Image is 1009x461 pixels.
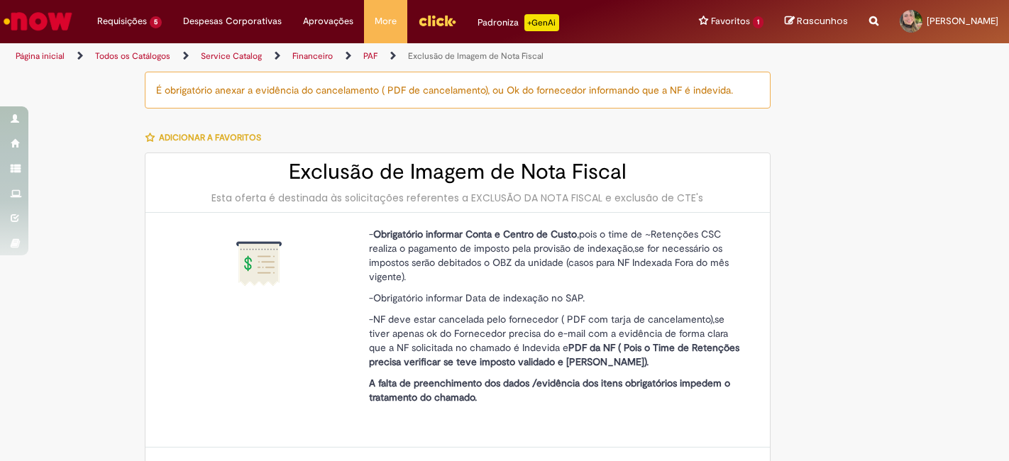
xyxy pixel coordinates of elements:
a: Financeiro [292,50,333,62]
img: ServiceNow [1,7,75,35]
p: +GenAi [524,14,559,31]
div: É obrigatório anexar a evidência do cancelamento ( PDF de cancelamento), ou Ok do fornecedor info... [145,72,771,109]
span: Favoritos [711,14,750,28]
span: More [375,14,397,28]
p: -Obrigatório informar Data de indexação no SAP. [369,291,745,305]
p: - ,pois o time de ~Retenções CSC realiza o pagamento de imposto pela provisão de indexação,se for... [369,227,745,284]
a: Página inicial [16,50,65,62]
div: Padroniza [478,14,559,31]
h2: Exclusão de Imagem de Nota Fiscal [160,160,756,184]
strong: Obrigatório informar Conta e Centro de Custo [373,228,577,240]
span: Adicionar a Favoritos [159,132,261,143]
a: Service Catalog [201,50,262,62]
span: [PERSON_NAME] [927,15,998,27]
button: Adicionar a Favoritos [145,123,269,152]
ul: Trilhas de página [11,43,662,70]
span: Aprovações [303,14,353,28]
strong: A falta de preenchimento dos dados /evidência dos itens obrigatórios impedem o tratamento do cham... [369,377,730,404]
p: -NF deve estar cancelada pelo fornecedor ( PDF com tarja de cancelamento),se tiver apenas ok do F... [369,312,745,369]
span: 1 [753,16,763,28]
span: Requisições [97,14,147,28]
div: Esta oferta é destinada às solicitações referentes a EXCLUSÃO DA NOTA FISCAL e exclusão de CTE's [160,191,756,205]
strong: PDF da NF ( Pois o Time de Retenções precisa verificar se teve imposto validado e [PERSON_NAME]). [369,341,739,368]
a: PAF [363,50,377,62]
img: Exclusão de Imagem de Nota Fiscal [236,241,282,287]
a: Todos os Catálogos [95,50,170,62]
a: Exclusão de Imagem de Nota Fiscal [408,50,544,62]
span: Rascunhos [797,14,848,28]
img: click_logo_yellow_360x200.png [418,10,456,31]
span: Despesas Corporativas [183,14,282,28]
a: Rascunhos [785,15,848,28]
span: 5 [150,16,162,28]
